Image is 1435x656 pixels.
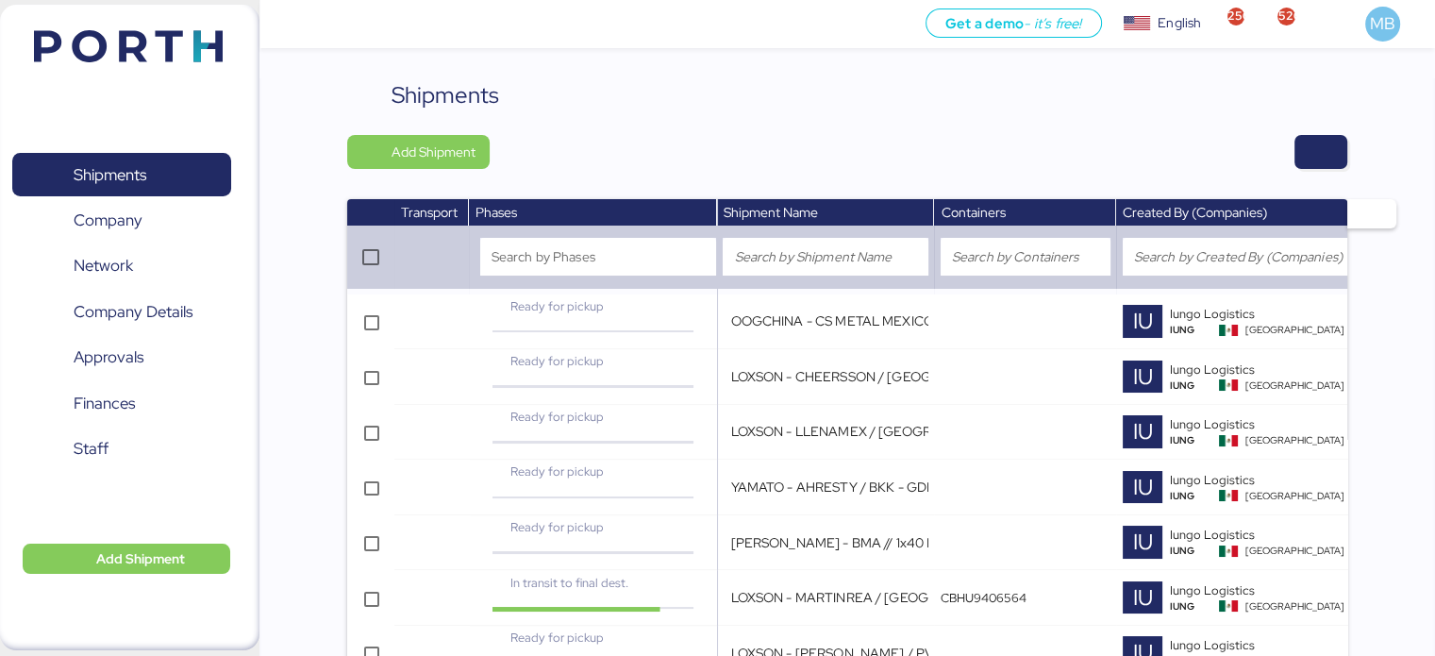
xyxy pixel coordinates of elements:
[1123,204,1267,221] span: Created By (Companies)
[1134,245,1353,268] input: Search by Created By (Companies)
[1170,415,1363,433] div: Iungo Logistics
[401,204,458,221] span: Transport
[509,630,603,646] span: Ready for pickup
[1245,378,1344,393] span: [GEOGRAPHIC_DATA]
[1370,11,1395,36] span: MB
[1245,489,1344,503] span: [GEOGRAPHIC_DATA]
[509,519,603,535] span: Ready for pickup
[74,298,192,326] span: Company Details
[509,409,603,425] span: Ready for pickup
[12,199,231,243] a: Company
[476,204,517,221] span: Phases
[12,153,231,196] a: Shipments
[509,353,603,369] span: Ready for pickup
[1245,323,1344,337] span: [GEOGRAPHIC_DATA]
[1170,489,1218,503] div: IUNG
[724,204,818,221] span: Shipment Name
[1132,415,1152,448] span: IU
[1170,433,1218,447] div: IUNG
[12,291,231,334] a: Company Details
[1132,526,1152,559] span: IU
[12,244,231,288] a: Network
[1132,305,1152,338] span: IU
[96,547,185,570] span: Add Shipment
[12,382,231,426] a: Finances
[1132,581,1152,614] span: IU
[1170,323,1218,337] div: IUNG
[1170,361,1363,378] div: Iungo Logistics
[1170,471,1363,489] div: Iungo Logistics
[74,252,133,279] span: Network
[74,390,135,417] span: Finances
[1245,433,1344,447] span: [GEOGRAPHIC_DATA]
[1170,378,1218,393] div: IUNG
[1170,544,1218,558] div: IUNG
[509,463,603,479] span: Ready for pickup
[74,207,142,234] span: Company
[23,544,230,574] button: Add Shipment
[1170,599,1218,614] div: IUNG
[1245,544,1344,558] span: [GEOGRAPHIC_DATA]
[74,161,146,189] span: Shipments
[734,245,917,268] input: Search by Shipment Name
[509,298,603,314] span: Ready for pickup
[1170,636,1363,654] div: Iungo Logistics
[1158,13,1201,33] div: English
[1132,361,1152,394] span: IU
[941,204,1005,221] span: Containers
[1170,305,1363,323] div: Iungo Logistics
[74,344,143,371] span: Approvals
[391,78,498,112] div: Shipments
[509,575,627,591] span: In transit to final dest.
[1132,471,1152,504] span: IU
[391,141,475,163] span: Add Shipment
[1170,581,1363,599] div: Iungo Logistics
[941,590,1026,606] q-button: CBHU9406564
[271,8,303,41] button: Menu
[12,336,231,379] a: Approvals
[952,245,1099,268] input: Search by Containers
[74,435,108,463] span: Staff
[1245,599,1344,614] span: [GEOGRAPHIC_DATA]
[1170,526,1363,544] div: Iungo Logistics
[347,135,490,169] button: Add Shipment
[12,428,231,471] a: Staff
